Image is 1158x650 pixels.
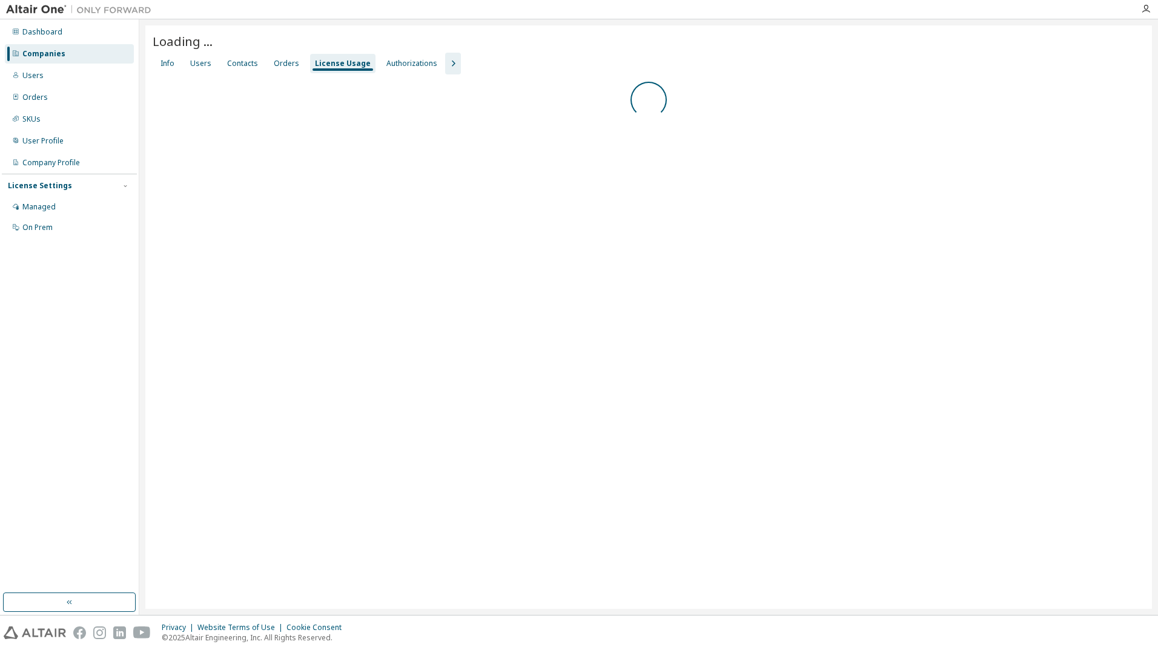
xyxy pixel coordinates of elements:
[22,93,48,102] div: Orders
[133,626,151,639] img: youtube.svg
[22,114,41,124] div: SKUs
[93,626,106,639] img: instagram.svg
[8,181,72,191] div: License Settings
[190,59,211,68] div: Users
[162,623,197,632] div: Privacy
[22,202,56,212] div: Managed
[162,632,349,643] p: © 2025 Altair Engineering, Inc. All Rights Reserved.
[227,59,258,68] div: Contacts
[315,59,371,68] div: License Usage
[113,626,126,639] img: linkedin.svg
[22,158,80,168] div: Company Profile
[22,27,62,37] div: Dashboard
[73,626,86,639] img: facebook.svg
[22,223,53,232] div: On Prem
[22,49,65,59] div: Companies
[22,71,44,80] div: Users
[286,623,349,632] div: Cookie Consent
[22,136,64,146] div: User Profile
[197,623,286,632] div: Website Terms of Use
[386,59,437,68] div: Authorizations
[4,626,66,639] img: altair_logo.svg
[6,4,157,16] img: Altair One
[153,33,213,50] span: Loading ...
[274,59,299,68] div: Orders
[160,59,174,68] div: Info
